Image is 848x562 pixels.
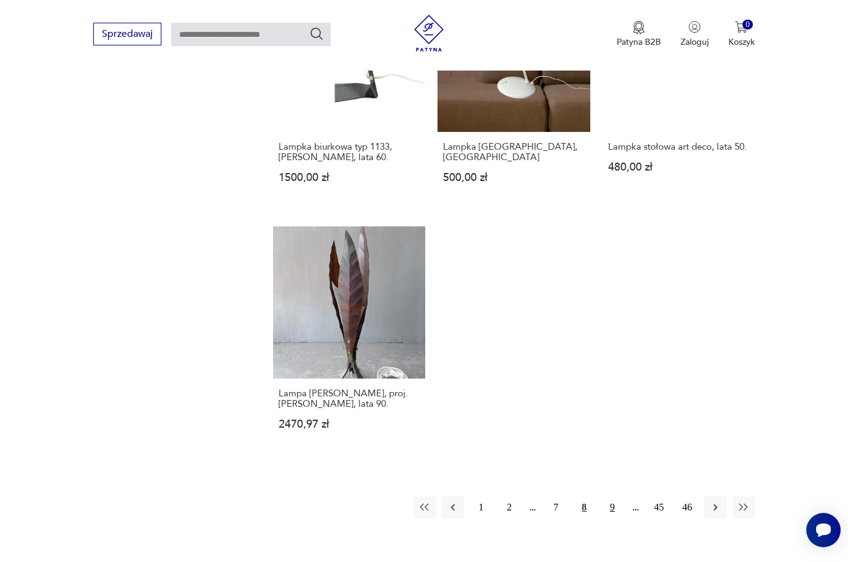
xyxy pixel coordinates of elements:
[648,496,670,518] button: 45
[617,21,661,48] button: Patyna B2B
[279,419,420,429] p: 2470,97 zł
[601,496,623,518] button: 9
[545,496,567,518] button: 7
[273,226,425,453] a: Lampa Zava Luce, proj. Franco Zavarise, lata 90.Lampa [PERSON_NAME], proj. [PERSON_NAME], lata 90...
[633,21,645,34] img: Ikona medalu
[498,496,520,518] button: 2
[806,513,841,547] iframe: Smartsupp widget button
[309,26,324,41] button: Szukaj
[279,142,420,163] h3: Lampka biurkowa typ 1133, [PERSON_NAME], lata 60.
[680,21,709,48] button: Zaloguj
[279,388,420,409] h3: Lampa [PERSON_NAME], proj. [PERSON_NAME], lata 90.
[443,172,584,183] p: 500,00 zł
[573,496,595,518] button: 8
[728,36,755,48] p: Koszyk
[676,496,698,518] button: 46
[742,20,753,30] div: 0
[680,36,709,48] p: Zaloguj
[608,162,749,172] p: 480,00 zł
[443,142,584,163] h3: Lampka [GEOGRAPHIC_DATA], [GEOGRAPHIC_DATA]
[470,496,492,518] button: 1
[93,23,161,45] button: Sprzedawaj
[728,21,755,48] button: 0Koszyk
[93,31,161,39] a: Sprzedawaj
[735,21,747,33] img: Ikona koszyka
[617,36,661,48] p: Patyna B2B
[688,21,701,33] img: Ikonka użytkownika
[279,172,420,183] p: 1500,00 zł
[608,142,749,152] h3: Lampka stołowa art deco, lata 50.
[617,21,661,48] a: Ikona medaluPatyna B2B
[411,15,447,52] img: Patyna - sklep z meblami i dekoracjami vintage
